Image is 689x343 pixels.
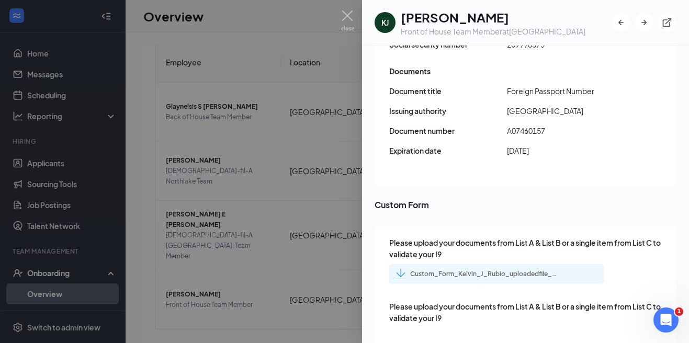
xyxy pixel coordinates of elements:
[507,105,625,117] span: [GEOGRAPHIC_DATA]
[507,85,625,97] span: Foreign Passport Number
[639,17,649,28] svg: ArrowRight
[616,17,626,28] svg: ArrowLeftNew
[389,85,507,97] span: Document title
[410,270,557,278] div: Custom_Form_Kelvin_J_Rubio_uploadedfile_20250915.pdf.pdf
[635,13,653,32] button: ArrowRight
[658,13,676,32] button: ExternalLink
[389,65,431,77] span: Documents
[389,237,663,260] span: Please upload your documents from List A & List B or a single item from List C to validate your I9
[396,269,557,279] a: Custom_Form_Kelvin_J_Rubio_uploadedfile_20250915.pdf.pdf
[662,17,672,28] svg: ExternalLink
[612,13,630,32] button: ArrowLeftNew
[653,307,679,333] iframe: Intercom live chat
[389,145,507,156] span: Expiration date
[389,125,507,136] span: Document number
[401,26,585,37] div: Front of House Team Member at [GEOGRAPHIC_DATA]
[389,105,507,117] span: Issuing authority
[389,301,663,324] span: Please upload your documents from List A & List B or a single item from List C to validate your I9
[401,8,585,26] h1: [PERSON_NAME]
[375,198,676,211] span: Custom Form
[507,125,625,136] span: A07460157
[507,145,625,156] span: [DATE]
[381,17,389,28] div: KJ
[675,307,683,316] span: 1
